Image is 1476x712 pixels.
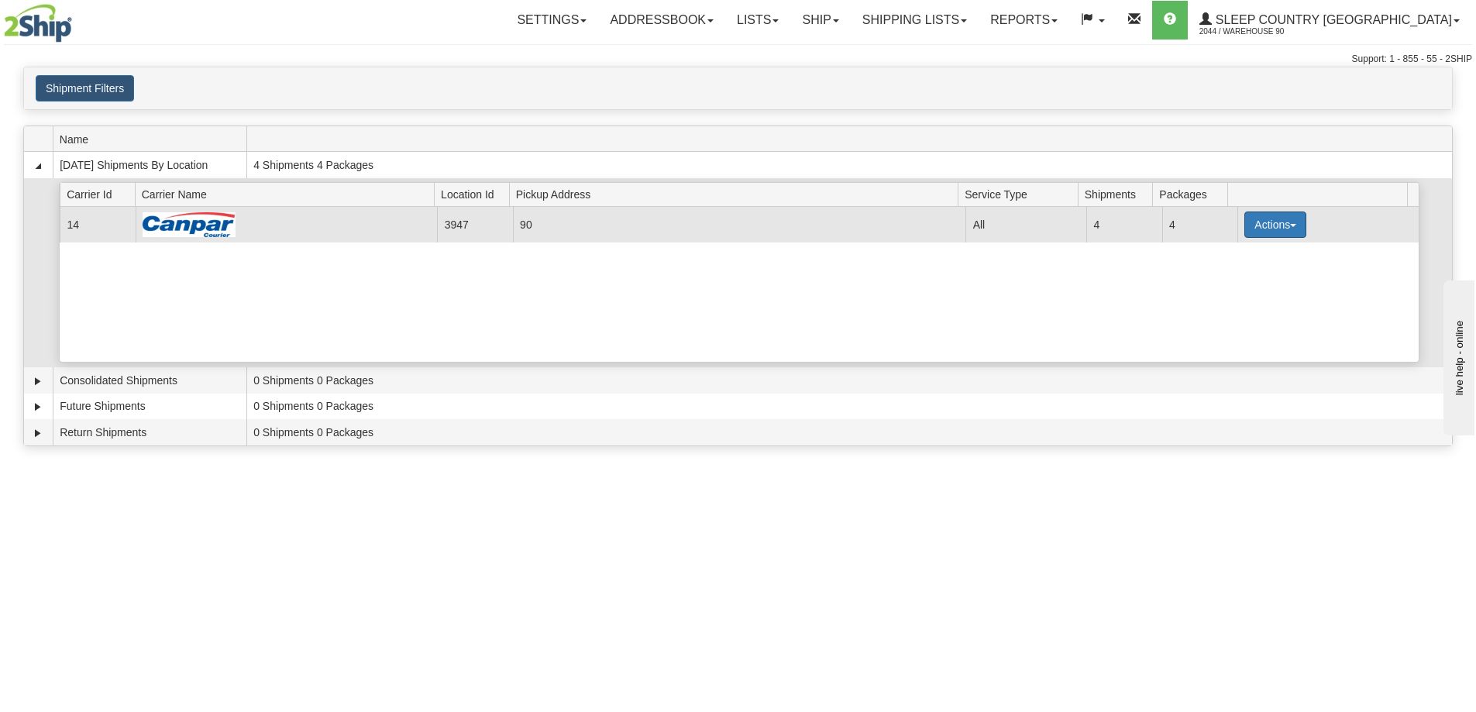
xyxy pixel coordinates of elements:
span: Carrier Name [142,182,435,206]
td: Return Shipments [53,419,246,445]
a: Shipping lists [851,1,979,40]
td: 90 [513,207,966,242]
img: Canpar [143,212,236,237]
span: Shipments [1085,182,1153,206]
td: Consolidated Shipments [53,367,246,394]
iframe: chat widget [1440,277,1474,435]
span: 2044 / Warehouse 90 [1199,24,1316,40]
a: Lists [725,1,790,40]
a: Expand [30,373,46,389]
div: Support: 1 - 855 - 55 - 2SHIP [4,53,1472,66]
td: 4 [1162,207,1237,242]
img: logo2044.jpg [4,4,72,43]
span: Sleep Country [GEOGRAPHIC_DATA] [1212,13,1452,26]
td: 0 Shipments 0 Packages [246,419,1452,445]
td: 14 [60,207,135,242]
td: [DATE] Shipments By Location [53,152,246,178]
a: Expand [30,399,46,414]
span: Service Type [965,182,1078,206]
td: 3947 [437,207,512,242]
a: Collapse [30,158,46,174]
span: Pickup Address [516,182,958,206]
button: Actions [1244,212,1306,238]
a: Settings [505,1,598,40]
a: Sleep Country [GEOGRAPHIC_DATA] 2044 / Warehouse 90 [1188,1,1471,40]
a: Addressbook [598,1,725,40]
div: live help - online [12,13,143,25]
span: Carrier Id [67,182,135,206]
span: Location Id [441,182,509,206]
span: Name [60,127,246,151]
td: 0 Shipments 0 Packages [246,367,1452,394]
a: Ship [790,1,850,40]
td: Future Shipments [53,394,246,420]
td: 4 Shipments 4 Packages [246,152,1452,178]
span: Packages [1159,182,1227,206]
button: Shipment Filters [36,75,134,101]
td: All [965,207,1086,242]
td: 0 Shipments 0 Packages [246,394,1452,420]
a: Expand [30,425,46,441]
td: 4 [1086,207,1161,242]
a: Reports [979,1,1069,40]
